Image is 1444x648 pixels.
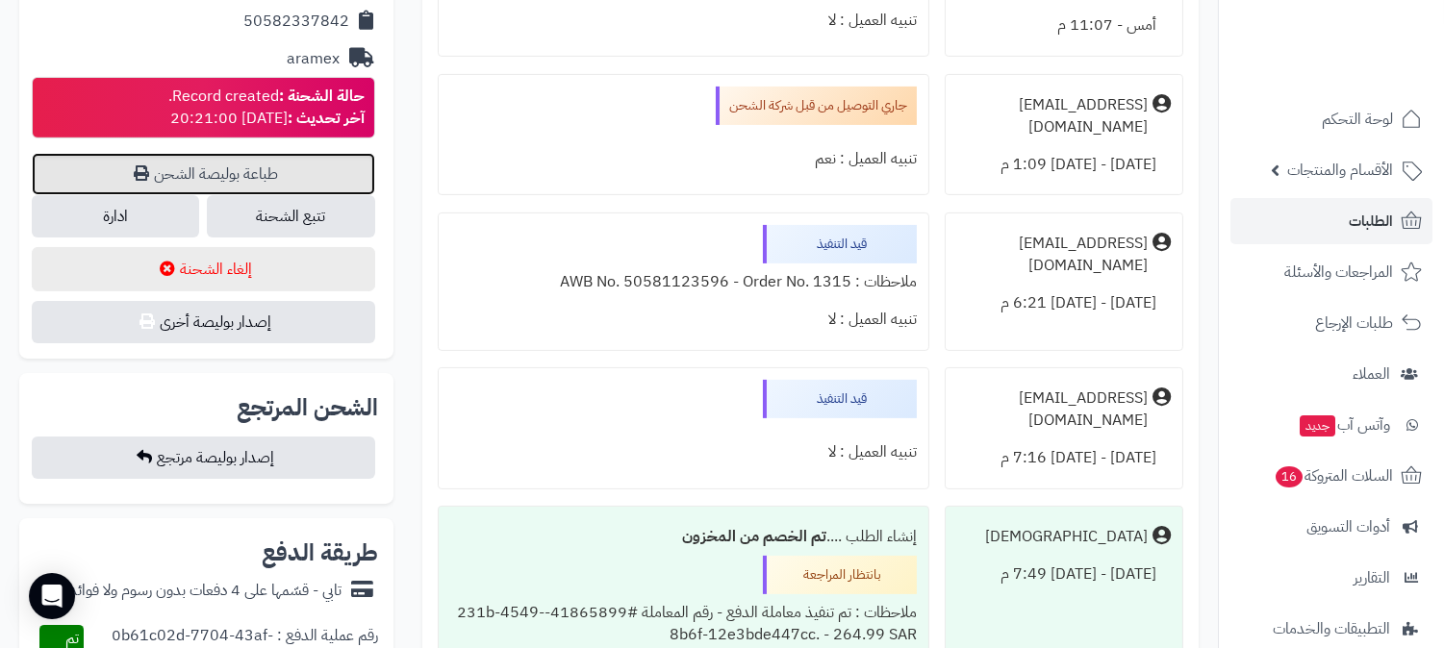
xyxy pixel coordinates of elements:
a: لوحة التحكم [1230,96,1432,142]
a: تتبع الشحنة [207,195,374,237]
div: تنبيه العميل : لا [450,301,918,338]
a: ادارة [32,195,199,237]
span: وآتس آب [1298,411,1390,438]
span: أدوات التسويق [1306,513,1390,540]
span: لوحة التحكم [1322,106,1393,133]
div: بانتظار المراجعة [763,556,917,594]
div: تنبيه العميل : نعم [450,140,918,178]
div: aramex [287,48,340,70]
div: [DATE] - [DATE] 7:49 م [957,556,1171,593]
strong: حالة الشحنة : [279,85,365,108]
span: المراجعات والأسئلة [1284,259,1393,286]
span: جديد [1300,415,1335,436]
h2: طريقة الدفع [262,541,378,564]
span: السلات المتروكة [1274,462,1393,489]
strong: آخر تحديث : [288,107,365,130]
div: [EMAIL_ADDRESS][DOMAIN_NAME] [957,94,1148,138]
span: التطبيقات والخدمات [1273,615,1390,642]
span: التقارير [1354,564,1390,591]
div: Open Intercom Messenger [29,573,75,619]
div: ملاحظات : AWB No. 50581123596 - Order No. 1315 [450,263,918,301]
div: [DEMOGRAPHIC_DATA] [985,526,1148,548]
span: طلبات الإرجاع [1315,310,1393,336]
button: إصدار بوليصة أخرى [32,301,375,343]
div: قيد التنفيذ [763,225,917,263]
a: وآتس آبجديد [1230,402,1432,448]
a: التقارير [1230,555,1432,601]
span: الأقسام والمنتجات [1287,157,1393,184]
div: إنشاء الطلب .... [450,518,918,556]
div: [EMAIL_ADDRESS][DOMAIN_NAME] [957,233,1148,277]
a: طباعة بوليصة الشحن [32,153,375,195]
a: الطلبات [1230,198,1432,244]
div: [DATE] - [DATE] 6:21 م [957,285,1171,322]
div: [DATE] - [DATE] 1:09 م [957,146,1171,184]
a: السلات المتروكة16 [1230,453,1432,499]
div: قيد التنفيذ [763,380,917,418]
div: تنبيه العميل : لا [450,434,918,471]
a: العملاء [1230,351,1432,397]
b: تم الخصم من المخزون [682,525,826,548]
div: Record created. [DATE] 20:21:00 [168,86,365,130]
div: تنبيه العميل : لا [450,2,918,39]
div: أمس - 11:07 م [957,7,1171,44]
span: 16 [1275,465,1304,488]
h2: الشحن المرتجع [237,396,378,419]
a: أدوات التسويق [1230,504,1432,550]
div: [EMAIL_ADDRESS][DOMAIN_NAME] [957,387,1148,432]
button: إصدار بوليصة مرتجع [32,436,375,479]
a: المراجعات والأسئلة [1230,249,1432,295]
div: تابي - قسّمها على 4 دفعات بدون رسوم ولا فوائد [69,580,342,602]
img: logo-2.png [1313,29,1426,69]
button: إلغاء الشحنة [32,247,375,291]
div: 50582337842 [243,11,349,33]
div: جاري التوصيل من قبل شركة الشحن [716,87,917,125]
a: طلبات الإرجاع [1230,300,1432,346]
span: الطلبات [1349,208,1393,235]
div: [DATE] - [DATE] 7:16 م [957,439,1171,477]
span: العملاء [1353,361,1390,387]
